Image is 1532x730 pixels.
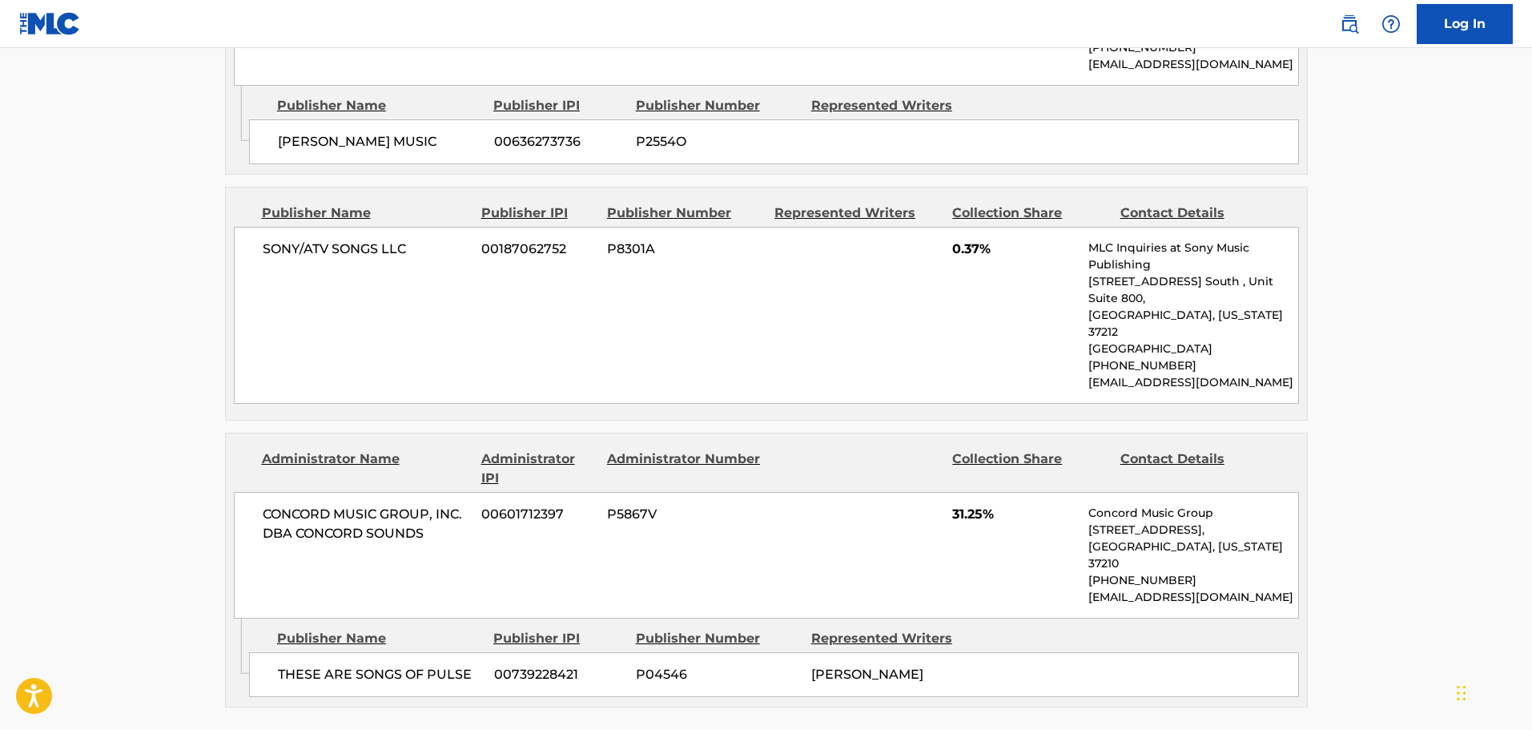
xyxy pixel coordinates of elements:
p: [STREET_ADDRESS] South , Unit Suite 800, [1088,273,1297,307]
span: SONY/ATV SONGS LLC [263,240,470,259]
p: Concord Music Group [1088,505,1297,522]
div: Publisher IPI [493,629,624,648]
div: Contact Details [1120,204,1276,223]
div: Administrator Name [262,450,469,488]
div: Publisher Number [636,629,799,648]
span: 00739228421 [494,665,624,684]
a: Public Search [1333,8,1365,40]
div: Represented Writers [811,629,975,648]
div: Help [1375,8,1407,40]
span: CONCORD MUSIC GROUP, INC. DBA CONCORD SOUNDS [263,505,470,543]
div: Publisher IPI [493,96,624,115]
img: help [1381,14,1401,34]
span: P2554O [636,132,799,151]
span: P8301A [607,240,762,259]
div: Publisher IPI [481,204,595,223]
span: 00601712397 [481,505,595,524]
p: [PHONE_NUMBER] [1088,357,1297,374]
div: Publisher Name [277,629,481,648]
div: Ziehen [1457,669,1466,717]
span: 0.37% [952,240,1076,259]
div: Publisher Name [277,96,481,115]
p: [GEOGRAPHIC_DATA] [1088,341,1297,357]
img: search [1340,14,1359,34]
span: THESE ARE SONGS OF PULSE [278,665,482,684]
div: Collection Share [952,204,1108,223]
p: [GEOGRAPHIC_DATA], [US_STATE] 37210 [1088,538,1297,572]
div: Collection Share [952,450,1108,488]
span: P5867V [607,505,762,524]
img: MLC Logo [19,12,81,35]
p: [EMAIL_ADDRESS][DOMAIN_NAME] [1088,56,1297,73]
p: MLC Inquiries at Sony Music Publishing [1088,240,1297,273]
div: Represented Writers [774,204,940,223]
div: Represented Writers [811,96,975,115]
div: Chat-Widget [1452,653,1532,730]
a: Log In [1417,4,1513,44]
div: Contact Details [1120,450,1276,488]
p: [EMAIL_ADDRESS][DOMAIN_NAME] [1088,374,1297,391]
p: [EMAIL_ADDRESS][DOMAIN_NAME] [1088,589,1297,606]
p: [STREET_ADDRESS], [1088,522,1297,538]
div: Publisher Number [607,204,762,223]
span: 31.25% [952,505,1076,524]
span: [PERSON_NAME] MUSIC [278,132,482,151]
div: Publisher Name [262,204,469,223]
iframe: Chat Widget [1452,653,1532,730]
span: 00636273736 [494,132,624,151]
div: Administrator Number [607,450,762,488]
span: [PERSON_NAME] [811,667,923,682]
div: Publisher Number [636,96,799,115]
p: [PHONE_NUMBER] [1088,572,1297,589]
span: 00187062752 [481,240,595,259]
span: P04546 [636,665,799,684]
div: Administrator IPI [481,450,595,488]
p: [GEOGRAPHIC_DATA], [US_STATE] 37212 [1088,307,1297,341]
